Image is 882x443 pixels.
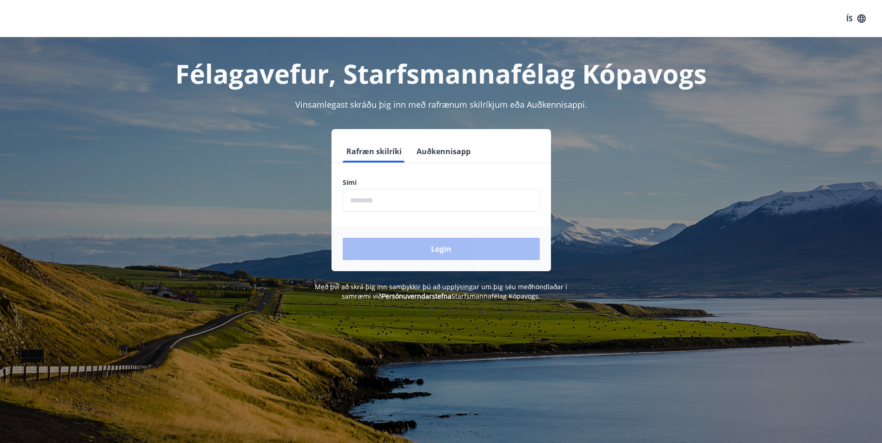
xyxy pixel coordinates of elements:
a: Persónuverndarstefna [382,292,451,300]
h1: Félagavefur, Starfsmannafélag Kópavogs [118,56,765,91]
button: Auðkennisapp [413,140,474,163]
span: Vinsamlegast skráðu þig inn með rafrænum skilríkjum eða Auðkennisappi. [295,99,587,110]
label: Sími [343,178,540,187]
button: Rafræn skilríki [343,140,405,163]
button: ÍS [841,10,871,27]
span: Með því að skrá þig inn samþykkir þú að upplýsingar um þig séu meðhöndlaðar í samræmi við Starfsm... [315,282,567,300]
